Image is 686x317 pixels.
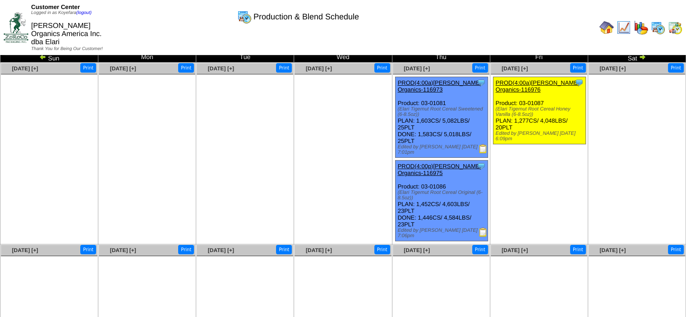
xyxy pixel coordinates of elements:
button: Print [276,245,292,254]
a: [DATE] [+] [12,247,38,253]
img: calendarprod.gif [237,9,252,24]
img: calendarinout.gif [668,20,682,35]
img: line_graph.gif [617,20,631,35]
div: (Elari Tigernut Root Cereal Honey Vanilla (6-8.5oz)) [496,106,586,117]
button: Print [570,63,586,73]
a: [DATE] [+] [208,65,234,72]
img: Tooltip [477,161,486,170]
img: Production Report [479,228,488,237]
a: [DATE] [+] [12,65,38,72]
button: Print [178,63,194,73]
span: Logged in as Koyefara [31,10,92,15]
button: Print [668,245,684,254]
a: [DATE] [+] [502,247,528,253]
img: ZoRoCo_Logo(Green%26Foil)%20jpg.webp [4,12,28,42]
a: PROD(4:00p)[PERSON_NAME] Organics-116975 [398,163,482,176]
a: [DATE] [+] [110,247,136,253]
span: Thank You for Being Our Customer! [31,46,103,51]
a: [DATE] [+] [306,247,332,253]
a: [DATE] [+] [110,65,136,72]
span: Customer Center [31,4,80,10]
div: Edited by [PERSON_NAME] [DATE] 7:06pm [398,228,488,239]
span: [PERSON_NAME] Organics America Inc. dba Elari [31,22,102,46]
div: Product: 03-01086 PLAN: 1,452CS / 4,603LBS / 23PLT DONE: 1,446CS / 4,584LBS / 23PLT [395,161,488,241]
div: (Elari Tigernut Root Cereal Sweetened (6-8.5oz)) [398,106,488,117]
button: Print [472,63,488,73]
button: Print [178,245,194,254]
div: Edited by [PERSON_NAME] [DATE] 7:01pm [398,144,488,155]
button: Print [374,245,390,254]
a: PROD(4:00a)[PERSON_NAME] Organics-116973 [398,79,482,93]
img: Production Report [479,144,488,153]
button: Print [80,63,96,73]
a: (logout) [76,10,92,15]
a: [DATE] [+] [306,65,332,72]
img: graph.gif [634,20,648,35]
a: PROD(4:00a)[PERSON_NAME] Organics-116976 [496,79,580,93]
img: Tooltip [477,78,486,87]
div: (Elari Tigernut Root Cereal Original (6-8.5oz)) [398,190,488,201]
img: Tooltip [575,78,584,87]
a: [DATE] [+] [599,247,626,253]
button: Print [80,245,96,254]
div: Product: 03-01087 PLAN: 1,277CS / 4,048LBS / 20PLT [493,77,586,144]
img: calendarprod.gif [651,20,665,35]
button: Print [570,245,586,254]
a: [DATE] [+] [404,247,430,253]
button: Print [276,63,292,73]
a: [DATE] [+] [502,65,528,72]
button: Print [668,63,684,73]
a: [DATE] [+] [404,65,430,72]
img: home.gif [599,20,614,35]
button: Print [374,63,390,73]
a: [DATE] [+] [599,65,626,72]
div: Edited by [PERSON_NAME] [DATE] 6:09pm [496,131,586,142]
a: [DATE] [+] [208,247,234,253]
span: Production & Blend Schedule [253,12,359,22]
div: Product: 03-01081 PLAN: 1,603CS / 5,082LBS / 25PLT DONE: 1,583CS / 5,018LBS / 25PLT [395,77,488,158]
button: Print [472,245,488,254]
